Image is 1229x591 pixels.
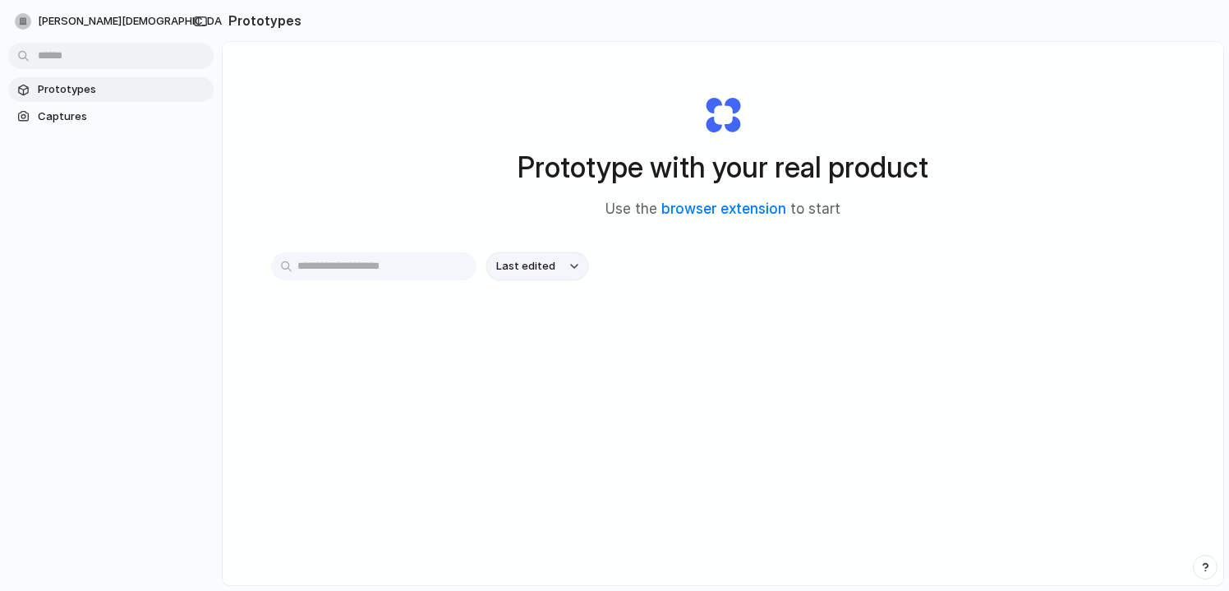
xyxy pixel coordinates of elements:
span: [PERSON_NAME][DEMOGRAPHIC_DATA] [38,13,238,30]
h1: Prototype with your real product [518,145,928,189]
button: [PERSON_NAME][DEMOGRAPHIC_DATA] [8,8,264,35]
span: Last edited [496,258,555,275]
a: Captures [8,104,214,129]
h2: Prototypes [222,11,301,30]
a: browser extension [661,201,786,217]
span: Captures [38,109,207,125]
button: Last edited [486,252,588,280]
span: Use the to start [605,199,840,220]
span: Prototypes [38,81,207,98]
a: Prototypes [8,77,214,102]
